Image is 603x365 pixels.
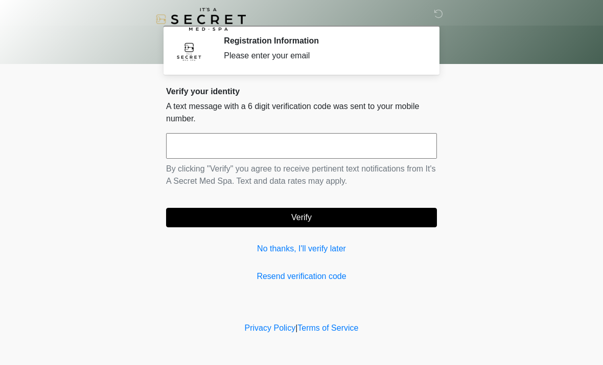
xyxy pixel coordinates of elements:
[224,36,422,46] h2: Registration Information
[166,243,437,255] a: No thanks, I'll verify later
[245,324,296,332] a: Privacy Policy
[166,100,437,125] p: A text message with a 6 digit verification code was sent to your mobile number.
[295,324,297,332] a: |
[224,50,422,62] div: Please enter your email
[166,208,437,227] button: Verify
[166,270,437,283] a: Resend verification code
[174,36,204,67] img: Agent Avatar
[166,163,437,187] p: By clicking "Verify" you agree to receive pertinent text notifications from It's A Secret Med Spa...
[166,87,437,96] h2: Verify your identity
[156,8,246,31] img: It's A Secret Med Spa Logo
[297,324,358,332] a: Terms of Service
